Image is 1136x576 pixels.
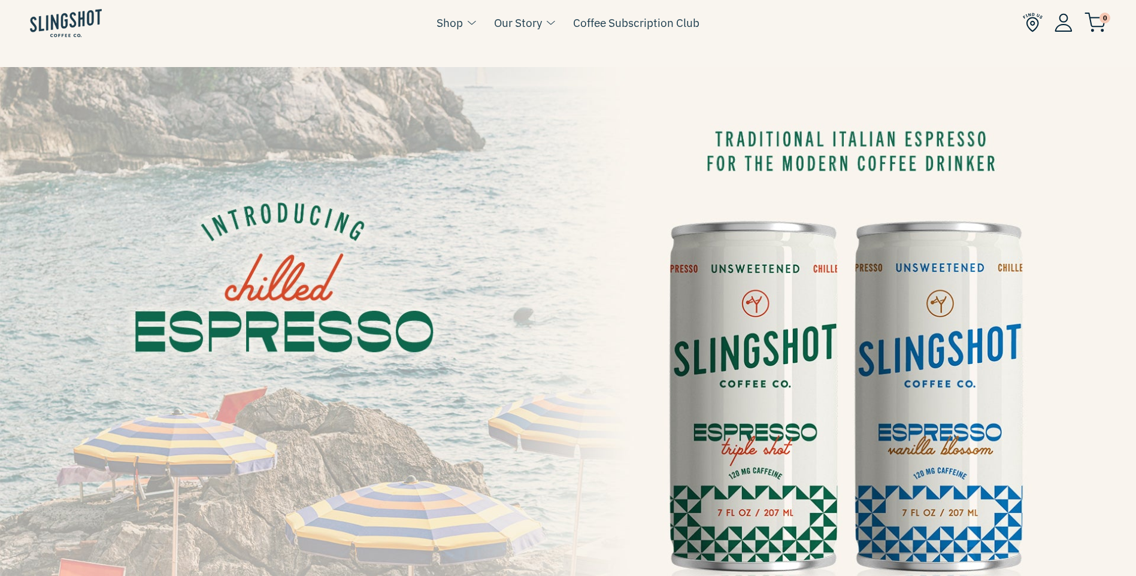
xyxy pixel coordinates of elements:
img: cart [1084,13,1106,32]
img: Find Us [1023,13,1043,32]
a: Our Story [494,14,542,32]
a: Shop [437,14,463,32]
img: Account [1055,13,1073,32]
span: 0 [1099,13,1110,23]
a: 0 [1084,16,1106,30]
a: Coffee Subscription Club [573,14,699,32]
